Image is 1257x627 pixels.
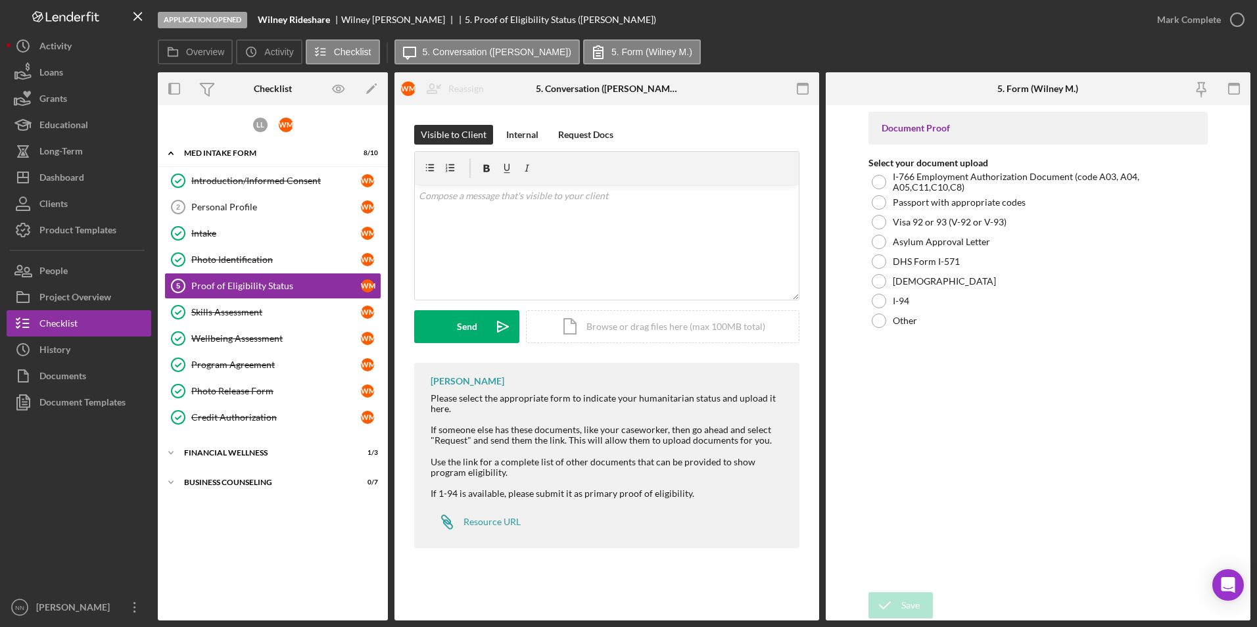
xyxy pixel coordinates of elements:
a: Documents [7,363,151,389]
div: W M [361,227,374,240]
button: Grants [7,85,151,112]
button: History [7,337,151,363]
div: 0 / 7 [354,478,378,486]
div: Checklist [39,310,78,340]
button: Educational [7,112,151,138]
div: 8 / 10 [354,149,378,157]
div: Clients [39,191,68,220]
div: Reassign [448,76,484,102]
div: Document Templates [39,389,126,419]
a: Photo IdentificationWM [164,246,381,273]
label: Asylum Approval Letter [893,237,990,247]
div: Personal Profile [191,202,361,212]
div: Document Proof [882,123,1195,133]
button: Project Overview [7,284,151,310]
button: WMReassign [394,76,497,102]
div: Skills Assessment [191,307,361,317]
div: Application Opened [158,12,247,28]
a: Resource URL [431,509,521,535]
a: Skills AssessmentWM [164,299,381,325]
button: Clients [7,191,151,217]
div: Educational [39,112,88,141]
button: Internal [500,125,545,145]
label: Visa 92 or 93 (V-92 or V-93) [893,217,1007,227]
label: 5. Form (Wilney M.) [611,47,692,57]
div: Documents [39,363,86,392]
button: Save [868,592,933,618]
div: Program Agreement [191,360,361,370]
a: 2Personal ProfileWM [164,194,381,220]
button: 5. Form (Wilney M.) [583,39,701,64]
label: Overview [186,47,224,57]
button: People [7,258,151,284]
label: Checklist [334,47,371,57]
div: MED Intake Form [184,149,345,157]
button: Visible to Client [414,125,493,145]
div: History [39,337,70,366]
tspan: 2 [176,203,180,211]
div: [PERSON_NAME] [431,376,504,386]
div: Intake [191,228,361,239]
div: 5. Conversation ([PERSON_NAME]) [536,83,677,94]
div: W M [361,358,374,371]
div: W M [279,118,293,132]
a: Photo Release FormWM [164,378,381,404]
button: Dashboard [7,164,151,191]
div: Activity [39,33,72,62]
button: 5. Conversation ([PERSON_NAME]) [394,39,580,64]
div: Wellbeing Assessment [191,333,361,344]
button: Loans [7,59,151,85]
div: Wilney [PERSON_NAME] [341,14,456,25]
div: Send [457,310,477,343]
div: Grants [39,85,67,115]
button: Long-Term [7,138,151,164]
label: Passport with appropriate codes [893,197,1026,208]
div: Request Docs [558,125,613,145]
div: Credit Authorization [191,412,361,423]
div: Select your document upload [868,158,1208,168]
label: 5. Conversation ([PERSON_NAME]) [423,47,571,57]
div: Proof of Eligibility Status [191,281,361,291]
div: W M [401,81,415,96]
a: Document Templates [7,389,151,415]
div: W M [361,306,374,319]
button: Mark Complete [1144,7,1250,33]
div: [PERSON_NAME] [33,594,118,624]
div: 5. Form (Wilney M.) [997,83,1078,94]
div: Dashboard [39,164,84,194]
div: L L [253,118,268,132]
div: Introduction/Informed Consent [191,175,361,186]
div: W M [361,253,374,266]
div: Photo Release Form [191,386,361,396]
a: IntakeWM [164,220,381,246]
div: W M [361,200,374,214]
button: Activity [7,33,151,59]
div: Open Intercom Messenger [1212,569,1244,601]
button: Product Templates [7,217,151,243]
div: Financial Wellness [184,449,345,457]
a: Program AgreementWM [164,352,381,378]
div: W M [361,384,374,398]
div: Mark Complete [1157,7,1221,33]
div: If someone else has these documents, like your caseworker, then go ahead and select "Request" and... [431,425,786,477]
button: Checklist [306,39,380,64]
button: Send [414,310,519,343]
button: Checklist [7,310,151,337]
button: Activity [236,39,302,64]
div: Visible to Client [421,125,486,145]
div: W M [361,411,374,424]
div: Checklist [254,83,292,94]
div: 5. Proof of Eligibility Status ([PERSON_NAME]) [465,14,656,25]
label: Other [893,315,917,326]
button: Request Docs [552,125,620,145]
div: Internal [506,125,538,145]
div: Business Counseling [184,478,345,486]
